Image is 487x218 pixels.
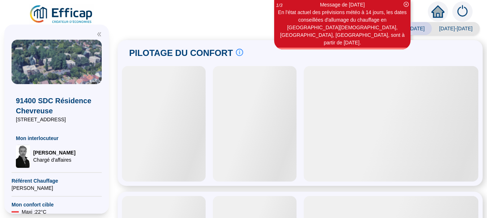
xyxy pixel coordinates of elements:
span: Mon interlocuteur [16,135,97,142]
span: [DATE]-[DATE] [432,22,480,35]
span: [PERSON_NAME] [12,184,102,192]
span: [STREET_ADDRESS] [16,116,97,123]
span: Référent Chauffage [12,177,102,184]
span: Chargé d'affaires [33,156,75,163]
span: Mon confort cible [12,201,102,208]
div: En l'état actuel des prévisions météo à 14 jours, les dates conseillées d'allumage du chauffage e... [275,9,409,47]
img: alerts [452,1,473,22]
div: Message de [DATE] [275,1,409,9]
span: info-circle [236,49,243,56]
span: Maxi : 22 °C [22,208,47,215]
img: efficap energie logo [29,4,94,25]
span: home [431,5,444,18]
i: 1 / 3 [276,3,282,8]
span: 91400 SDC Résidence Chevreuse [16,96,97,116]
span: double-left [97,32,102,37]
span: [PERSON_NAME] [33,149,75,156]
span: close-circle [404,2,409,7]
img: Chargé d'affaires [16,145,30,168]
span: PILOTAGE DU CONFORT [129,47,233,59]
